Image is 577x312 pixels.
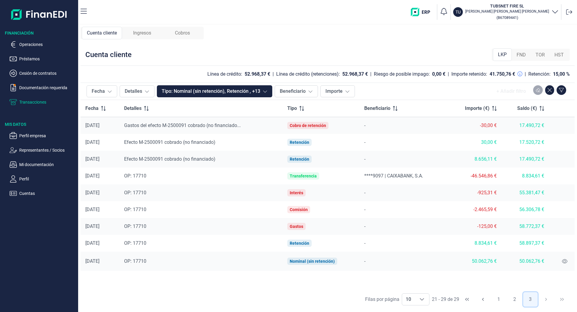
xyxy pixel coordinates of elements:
[374,71,430,77] div: Riesgo de posible impago:
[370,71,371,78] div: |
[490,71,515,77] div: 41.750,76 €
[365,296,399,303] div: Filas por página
[85,258,114,264] div: [DATE]
[276,71,340,77] div: Línea de crédito (retenciones):
[82,27,122,39] div: Cuenta cliente
[245,71,270,77] div: 52.968,37 €
[491,292,506,307] button: Page 1
[85,240,114,246] div: [DATE]
[453,173,497,179] div: -46.546,86 €
[506,258,544,264] div: 50.062,76 €
[496,15,518,20] small: Copiar cif
[364,123,365,128] span: -
[19,147,76,154] p: Representantes / Socios
[539,292,553,307] button: Next Page
[124,173,146,179] span: OP: 17710
[10,55,76,62] button: Préstamos
[124,240,146,246] span: OP: 17710
[453,123,497,129] div: -30,00 €
[122,27,162,39] div: Ingresos
[506,123,544,129] div: 17.490,72 €
[120,85,154,97] button: Detalles
[411,8,435,16] img: erp
[19,55,76,62] p: Préstamos
[162,27,203,39] div: Cobros
[10,41,76,48] button: Operaciones
[290,241,309,246] div: Retención
[19,175,76,183] p: Perfil
[364,258,365,264] span: -
[87,85,117,97] button: Fecha
[10,175,76,183] button: Perfil
[207,71,242,77] div: Línea de crédito:
[506,223,544,229] div: 58.772,37 €
[536,51,545,59] span: TOR
[175,29,190,37] span: Cobros
[507,292,522,307] button: Page 2
[506,173,544,179] div: 8.834,61 €
[85,207,114,213] div: [DATE]
[85,50,132,59] div: Cuenta cliente
[554,51,564,59] span: HST
[85,223,114,229] div: [DATE]
[124,258,146,264] span: OP: 17710
[124,207,146,212] span: OP: 17710
[10,70,76,77] button: Cesión de contratos
[465,105,490,112] span: Importe (€)
[364,223,365,229] span: -
[451,71,487,77] div: Importe retenido:
[364,190,365,195] span: -
[290,157,309,162] div: Retención
[453,223,497,229] div: -125,00 €
[19,190,76,197] p: Cuentas
[460,292,474,307] button: First Page
[85,139,114,145] div: [DATE]
[290,140,309,145] div: Retención
[364,156,365,162] span: -
[287,105,297,112] span: Tipo
[124,223,146,229] span: OP: 17710
[453,3,559,21] button: TUTUBSNET FIRE SL[PERSON_NAME] [PERSON_NAME] [PERSON_NAME](B67089441)
[415,294,429,305] div: Choose
[290,123,326,128] div: Cobro de retención
[448,71,449,78] div: |
[10,161,76,168] button: Mi documentación
[525,71,526,78] div: |
[465,3,549,9] h3: TUBSNET FIRE SL
[465,9,549,14] p: [PERSON_NAME] [PERSON_NAME] [PERSON_NAME]
[124,190,146,195] span: OP: 17710
[19,161,76,168] p: Mi documentación
[506,190,544,196] div: 55.381,47 €
[456,9,461,15] p: TU
[19,84,76,91] p: Documentación requerida
[290,190,303,195] div: Interés
[364,139,365,145] span: -
[553,71,570,77] div: 15,00 %
[531,49,550,61] div: TOR
[506,207,544,213] div: 56.306,78 €
[133,29,151,37] span: Ingresos
[555,292,569,307] button: Last Page
[275,85,318,97] button: Beneficiario
[453,139,497,145] div: 30,00 €
[498,51,507,58] span: LKP
[364,173,423,179] span: ****9097 | CAIXABANK, S.A.
[506,240,544,246] div: 58.897,37 €
[506,156,544,162] div: 17.490,72 €
[10,132,76,139] button: Perfil empresa
[517,105,537,112] span: Saldo (€)
[493,48,512,61] div: LKP
[85,190,114,196] div: [DATE]
[453,156,497,162] div: 8.656,11 €
[157,85,272,97] button: Tipo: Nominal (sin retención), Retención , +13
[364,105,390,112] span: Beneficiario
[432,297,459,302] span: 21 - 29 de 29
[10,98,76,106] button: Transacciones
[10,190,76,197] button: Cuentas
[290,207,308,212] div: Comisión
[85,105,99,112] span: Fecha
[124,123,241,128] span: Gastos del efecto M-2500091 cobrado (no financiado...
[364,240,365,246] span: -
[453,190,497,196] div: -925,31 €
[320,85,355,97] button: Importe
